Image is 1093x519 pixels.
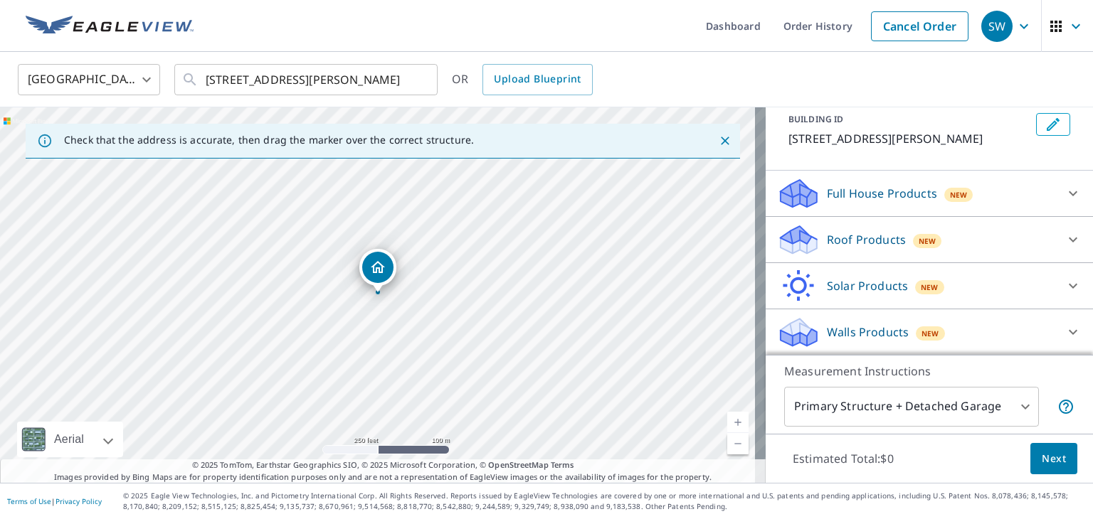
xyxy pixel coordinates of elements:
div: OR [452,64,593,95]
span: New [922,328,939,339]
p: Measurement Instructions [784,363,1074,380]
a: Privacy Policy [56,496,102,506]
p: BUILDING ID [788,113,843,125]
p: Solar Products [827,277,908,294]
p: Roof Products [827,231,906,248]
div: Full House ProductsNew [777,176,1082,210]
a: OpenStreetMap [488,459,548,470]
a: Current Level 17, Zoom Out [727,433,749,454]
button: Next [1030,443,1077,475]
p: Full House Products [827,185,937,202]
img: EV Logo [26,16,194,37]
div: Aerial [17,422,123,457]
a: Terms [551,459,574,470]
p: © 2025 Eagle View Technologies, Inc. and Pictometry International Corp. All Rights Reserved. Repo... [123,491,1086,512]
button: Close [716,132,734,150]
a: Upload Blueprint [482,64,592,95]
span: New [921,282,939,293]
input: Search by address or latitude-longitude [206,60,408,100]
div: Primary Structure + Detached Garage [784,387,1039,427]
div: Aerial [50,422,88,457]
div: Solar ProductsNew [777,269,1082,303]
span: © 2025 TomTom, Earthstar Geographics SIO, © 2025 Microsoft Corporation, © [192,459,574,471]
a: Terms of Use [7,496,51,506]
div: Roof ProductsNew [777,223,1082,257]
p: Walls Products [827,323,909,341]
a: Cancel Order [871,11,968,41]
p: | [7,497,102,505]
span: Upload Blueprint [494,70,581,88]
span: Next [1042,450,1066,468]
button: Edit building 1 [1036,113,1070,136]
p: [STREET_ADDRESS][PERSON_NAME] [788,130,1030,147]
div: SW [981,11,1013,42]
p: Check that the address is accurate, then drag the marker over the correct structure. [64,134,474,146]
p: Estimated Total: $0 [781,443,905,474]
div: Walls ProductsNew [777,315,1082,349]
span: Your report will include the primary structure and a detached garage if one exists. [1057,398,1074,415]
span: New [919,235,936,247]
div: Dropped pin, building 1, Residential property, 1212 W 7th St Justin, TX 76247 [359,249,396,293]
div: [GEOGRAPHIC_DATA] [18,60,160,100]
span: New [950,189,968,200]
a: Current Level 17, Zoom In [727,412,749,433]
